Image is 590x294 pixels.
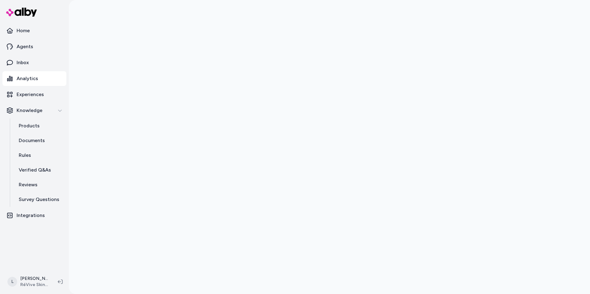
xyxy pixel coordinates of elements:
p: Home [17,27,30,34]
a: Reviews [13,177,66,192]
a: Inbox [2,55,66,70]
a: Survey Questions [13,192,66,207]
p: Experiences [17,91,44,98]
p: [PERSON_NAME] [20,276,48,282]
img: alby Logo [6,8,37,17]
a: Analytics [2,71,66,86]
a: Experiences [2,87,66,102]
a: Integrations [2,208,66,223]
p: Agents [17,43,33,50]
p: Rules [19,152,31,159]
span: RéVive Skincare [20,282,48,288]
p: Analytics [17,75,38,82]
span: L [7,277,17,287]
p: Integrations [17,212,45,219]
p: Knowledge [17,107,42,114]
p: Survey Questions [19,196,59,203]
a: Products [13,118,66,133]
a: Verified Q&As [13,163,66,177]
p: Reviews [19,181,37,188]
button: Knowledge [2,103,66,118]
a: Rules [13,148,66,163]
a: Home [2,23,66,38]
p: Documents [19,137,45,144]
a: Documents [13,133,66,148]
p: Products [19,122,40,130]
p: Verified Q&As [19,166,51,174]
p: Inbox [17,59,29,66]
button: L[PERSON_NAME]RéVive Skincare [4,272,53,292]
a: Agents [2,39,66,54]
